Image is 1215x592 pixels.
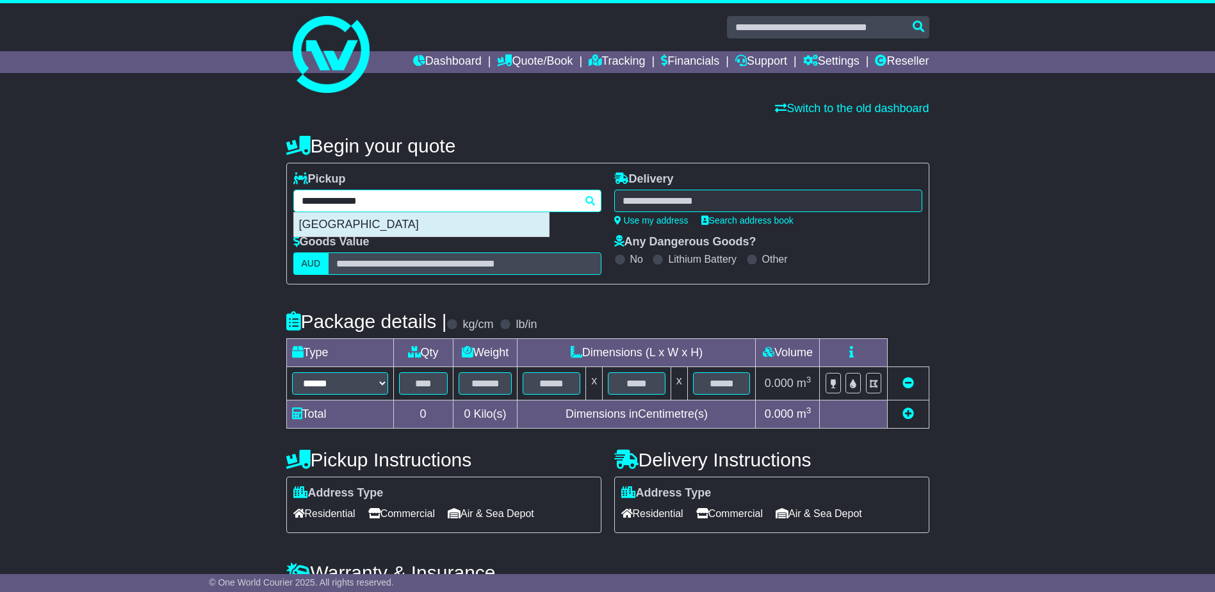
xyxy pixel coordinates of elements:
label: AUD [293,252,329,275]
a: Support [735,51,787,73]
label: Lithium Battery [668,253,737,265]
a: Financials [661,51,719,73]
label: Other [762,253,788,265]
a: Add new item [902,407,914,420]
a: Switch to the old dashboard [775,102,929,115]
label: Address Type [293,486,384,500]
a: Settings [803,51,860,73]
label: Delivery [614,172,674,186]
span: Air & Sea Depot [448,504,534,523]
td: x [586,367,603,400]
a: Quote/Book [497,51,573,73]
span: 0.000 [765,377,794,390]
a: Dashboard [413,51,482,73]
td: x [671,367,687,400]
h4: Pickup Instructions [286,449,601,470]
td: Volume [756,339,820,367]
span: © One World Courier 2025. All rights reserved. [209,577,394,588]
span: 0 [464,407,470,420]
span: Residential [293,504,355,523]
a: Search address book [701,215,794,226]
label: kg/cm [462,318,493,332]
div: [GEOGRAPHIC_DATA] [294,213,549,237]
sup: 3 [806,375,811,384]
td: Type [286,339,393,367]
span: Commercial [696,504,763,523]
label: lb/in [516,318,537,332]
label: No [630,253,643,265]
a: Tracking [589,51,645,73]
span: Air & Sea Depot [776,504,862,523]
label: Goods Value [293,235,370,249]
td: Qty [393,339,453,367]
a: Use my address [614,215,689,226]
h4: Delivery Instructions [614,449,929,470]
span: Residential [621,504,683,523]
td: Weight [453,339,518,367]
span: m [797,407,811,420]
h4: Warranty & Insurance [286,562,929,583]
label: Any Dangerous Goods? [614,235,756,249]
td: 0 [393,400,453,429]
td: Kilo(s) [453,400,518,429]
label: Pickup [293,172,346,186]
a: Remove this item [902,377,914,390]
td: Dimensions (L x W x H) [518,339,756,367]
label: Address Type [621,486,712,500]
h4: Begin your quote [286,135,929,156]
td: Total [286,400,393,429]
sup: 3 [806,406,811,415]
span: Commercial [368,504,435,523]
span: 0.000 [765,407,794,420]
h4: Package details | [286,311,447,332]
span: m [797,377,811,390]
a: Reseller [875,51,929,73]
td: Dimensions in Centimetre(s) [518,400,756,429]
